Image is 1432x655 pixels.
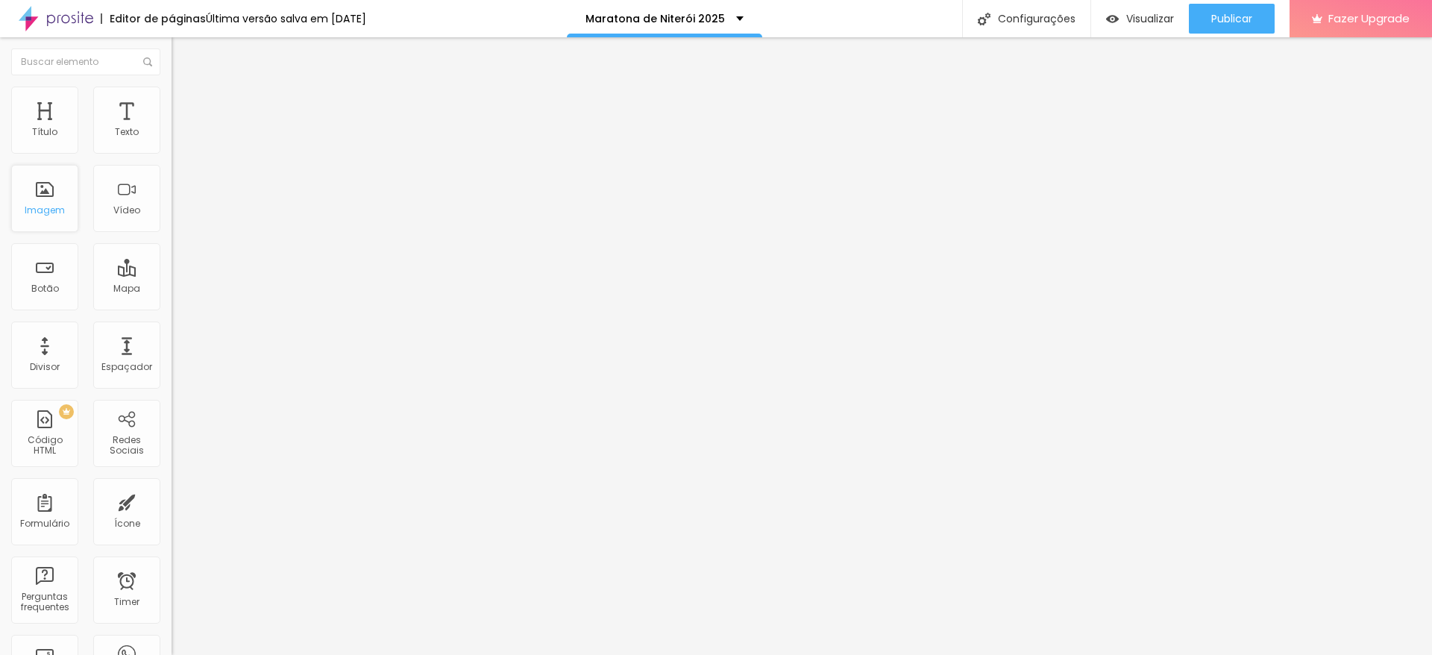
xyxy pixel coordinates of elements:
[114,597,139,607] div: Timer
[206,13,366,24] div: Última versão salva em [DATE]
[978,13,990,25] img: Icone
[1211,13,1252,25] span: Publicar
[1106,13,1119,25] img: view-1.svg
[30,362,60,372] div: Divisor
[1328,12,1410,25] span: Fazer Upgrade
[1126,13,1174,25] span: Visualizar
[115,127,139,137] div: Texto
[11,48,160,75] input: Buscar elemento
[114,518,140,529] div: Ícone
[101,13,206,24] div: Editor de páginas
[1091,4,1189,34] button: Visualizar
[113,283,140,294] div: Mapa
[31,283,59,294] div: Botão
[15,435,74,457] div: Código HTML
[20,518,69,529] div: Formulário
[101,362,152,372] div: Espaçador
[172,37,1432,655] iframe: Editor
[585,13,725,24] p: Maratona de Niterói 2025
[25,205,65,216] div: Imagem
[113,205,140,216] div: Vídeo
[1189,4,1275,34] button: Publicar
[32,127,57,137] div: Título
[15,592,74,613] div: Perguntas frequentes
[97,435,156,457] div: Redes Sociais
[143,57,152,66] img: Icone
